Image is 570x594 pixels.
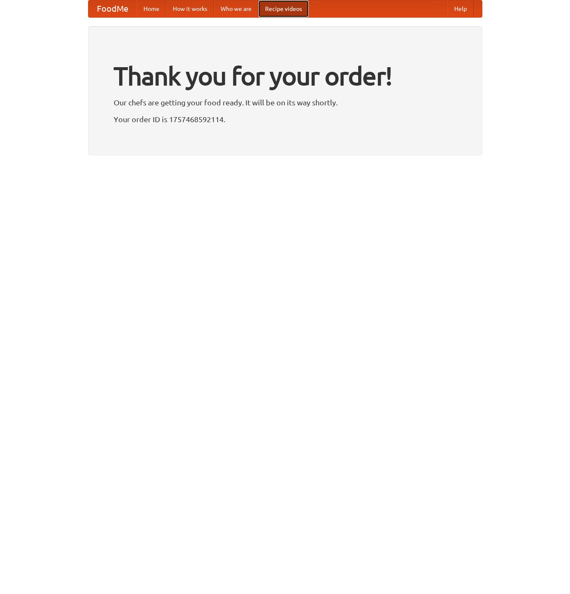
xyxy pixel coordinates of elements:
[114,113,457,126] p: Your order ID is 1757468592114.
[114,56,457,96] h1: Thank you for your order!
[214,0,258,17] a: Who we are
[114,96,457,109] p: Our chefs are getting your food ready. It will be on its way shortly.
[137,0,166,17] a: Home
[166,0,214,17] a: How it works
[258,0,309,17] a: Recipe videos
[88,0,137,17] a: FoodMe
[448,0,474,17] a: Help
